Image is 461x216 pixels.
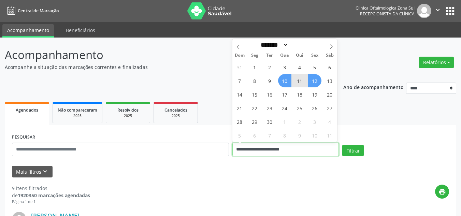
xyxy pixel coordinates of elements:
span: Setembro 9, 2025 [263,74,276,87]
span: Outubro 9, 2025 [293,129,306,142]
span: Agendados [16,107,38,113]
button: Filtrar [342,145,364,156]
select: Month [259,41,289,48]
div: 9 itens filtrados [12,185,90,192]
span: Setembro 3, 2025 [278,60,291,74]
span: Setembro 1, 2025 [248,60,261,74]
input: Year [288,41,311,48]
label: PESQUISAR [12,132,35,143]
button: apps [444,5,456,17]
span: Setembro 23, 2025 [263,101,276,115]
span: Setembro 17, 2025 [278,88,291,101]
span: Sáb [322,53,337,58]
span: Central de Marcação [18,8,59,14]
span: Setembro 10, 2025 [278,74,291,87]
span: Sex [307,53,322,58]
span: Setembro 12, 2025 [308,74,321,87]
span: Setembro 28, 2025 [233,115,246,128]
div: Clinica Oftalmologica Zona Sul [356,5,415,11]
span: Outubro 11, 2025 [323,129,336,142]
span: Outubro 1, 2025 [278,115,291,128]
span: Setembro 15, 2025 [248,88,261,101]
span: Setembro 27, 2025 [323,101,336,115]
span: Setembro 26, 2025 [308,101,321,115]
button: Mais filtroskeyboard_arrow_down [12,166,53,178]
span: Setembro 4, 2025 [293,60,306,74]
span: Cancelados [164,107,187,113]
span: Outubro 8, 2025 [278,129,291,142]
span: Outubro 7, 2025 [263,129,276,142]
span: Setembro 2, 2025 [263,60,276,74]
span: Setembro 8, 2025 [248,74,261,87]
div: de [12,192,90,199]
p: Acompanhe a situação das marcações correntes e finalizadas [5,63,321,71]
div: 2025 [58,113,97,118]
span: Dom [232,53,247,58]
img: img [417,4,431,18]
span: Ter [262,53,277,58]
span: Setembro 22, 2025 [248,101,261,115]
span: Outubro 4, 2025 [323,115,336,128]
span: Qui [292,53,307,58]
span: Setembro 19, 2025 [308,88,321,101]
span: Setembro 25, 2025 [293,101,306,115]
strong: 1920350 marcações agendadas [18,192,90,199]
div: Página 1 de 1 [12,199,90,205]
div: 2025 [159,113,193,118]
span: Qua [277,53,292,58]
button: Relatórios [419,57,454,68]
p: Acompanhamento [5,46,321,63]
i:  [434,6,442,14]
span: Agosto 31, 2025 [233,60,246,74]
div: 2025 [111,113,145,118]
span: Setembro 29, 2025 [248,115,261,128]
span: Recepcionista da clínica [360,11,415,17]
span: Outubro 5, 2025 [233,129,246,142]
span: Resolvidos [117,107,139,113]
i: print [438,188,446,196]
span: Seg [247,53,262,58]
span: Setembro 16, 2025 [263,88,276,101]
span: Outubro 10, 2025 [308,129,321,142]
span: Setembro 13, 2025 [323,74,336,87]
a: Central de Marcação [5,5,59,16]
button:  [431,4,444,18]
span: Setembro 11, 2025 [293,74,306,87]
span: Setembro 14, 2025 [233,88,246,101]
span: Outubro 6, 2025 [248,129,261,142]
span: Setembro 5, 2025 [308,60,321,74]
p: Ano de acompanhamento [343,83,404,91]
span: Setembro 7, 2025 [233,74,246,87]
a: Beneficiários [61,24,100,36]
span: Setembro 21, 2025 [233,101,246,115]
a: Acompanhamento [2,24,54,38]
button: print [435,185,449,199]
span: Outubro 2, 2025 [293,115,306,128]
span: Setembro 20, 2025 [323,88,336,101]
span: Setembro 30, 2025 [263,115,276,128]
span: Setembro 6, 2025 [323,60,336,74]
span: Outubro 3, 2025 [308,115,321,128]
i: keyboard_arrow_down [41,168,49,175]
span: Setembro 18, 2025 [293,88,306,101]
span: Setembro 24, 2025 [278,101,291,115]
span: Não compareceram [58,107,97,113]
